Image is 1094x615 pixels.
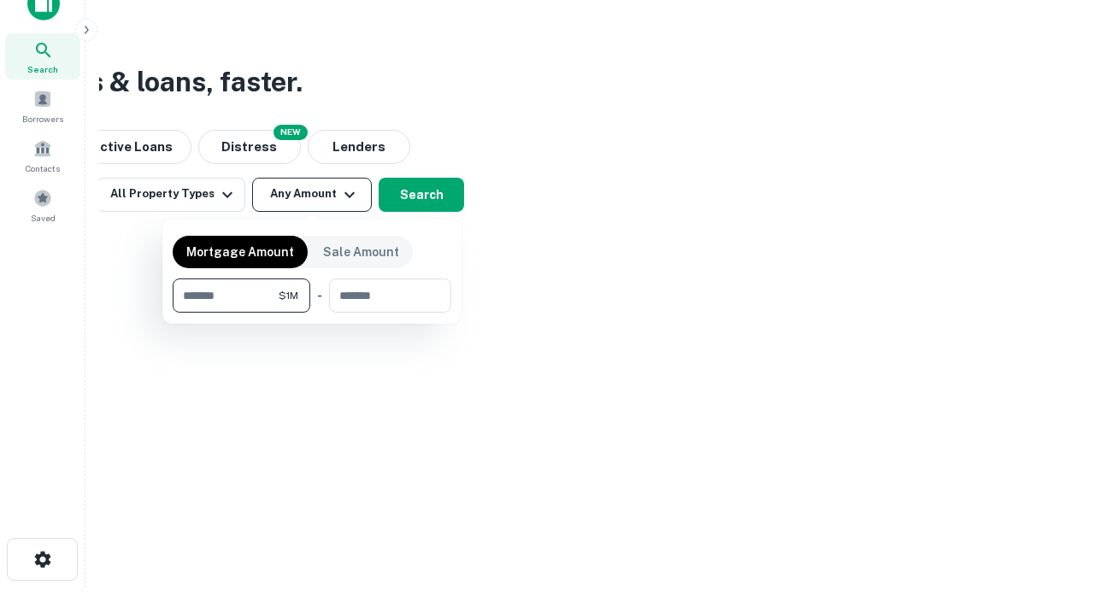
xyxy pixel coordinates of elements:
[186,243,294,261] p: Mortgage Amount
[317,278,322,313] div: -
[279,288,298,303] span: $1M
[323,243,399,261] p: Sale Amount
[1009,478,1094,560] iframe: Chat Widget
